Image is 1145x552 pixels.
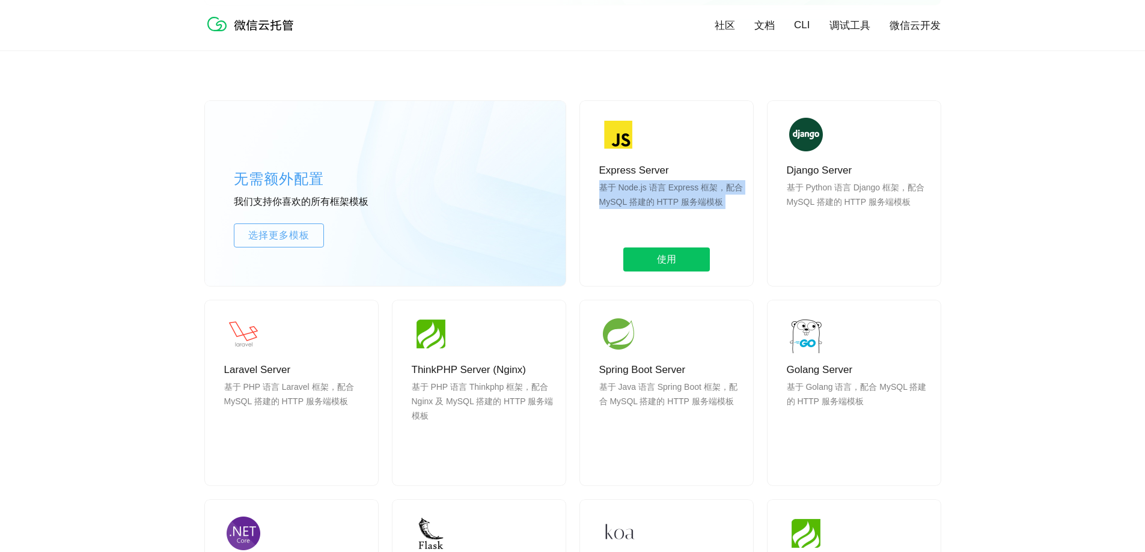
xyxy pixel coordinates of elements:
[829,19,870,32] a: 调试工具
[412,363,556,377] p: ThinkPHP Server (Nginx)
[234,228,323,243] span: 选择更多模板
[599,380,743,437] p: 基于 Java 语言 Spring Boot 框架，配合 MySQL 搭建的 HTTP 服务端模板
[599,363,743,377] p: Spring Boot Server
[715,19,735,32] a: 社区
[787,380,931,437] p: 基于 Golang 语言，配合 MySQL 搭建的 HTTP 服务端模板
[794,19,810,31] a: CLI
[205,28,301,38] a: 微信云托管
[205,12,301,36] img: 微信云托管
[787,180,931,238] p: 基于 Python 语言 Django 框架，配合 MySQL 搭建的 HTTP 服务端模板
[623,247,710,271] span: 使用
[224,363,368,377] p: Laravel Server
[234,196,414,209] p: 我们支持你喜欢的所有框架模板
[787,163,931,178] p: Django Server
[787,363,931,377] p: Golang Server
[234,167,414,191] p: 无需额外配置
[599,180,743,238] p: 基于 Node.js 语言 Express 框架，配合 MySQL 搭建的 HTTP 服务端模板
[412,380,556,437] p: 基于 PHP 语言 Thinkphp 框架，配合 Nginx 及 MySQL 搭建的 HTTP 服务端模板
[754,19,775,32] a: 文档
[224,380,368,437] p: 基于 PHP 语言 Laravel 框架，配合 MySQL 搭建的 HTTP 服务端模板
[599,163,743,178] p: Express Server
[890,19,941,32] a: 微信云开发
